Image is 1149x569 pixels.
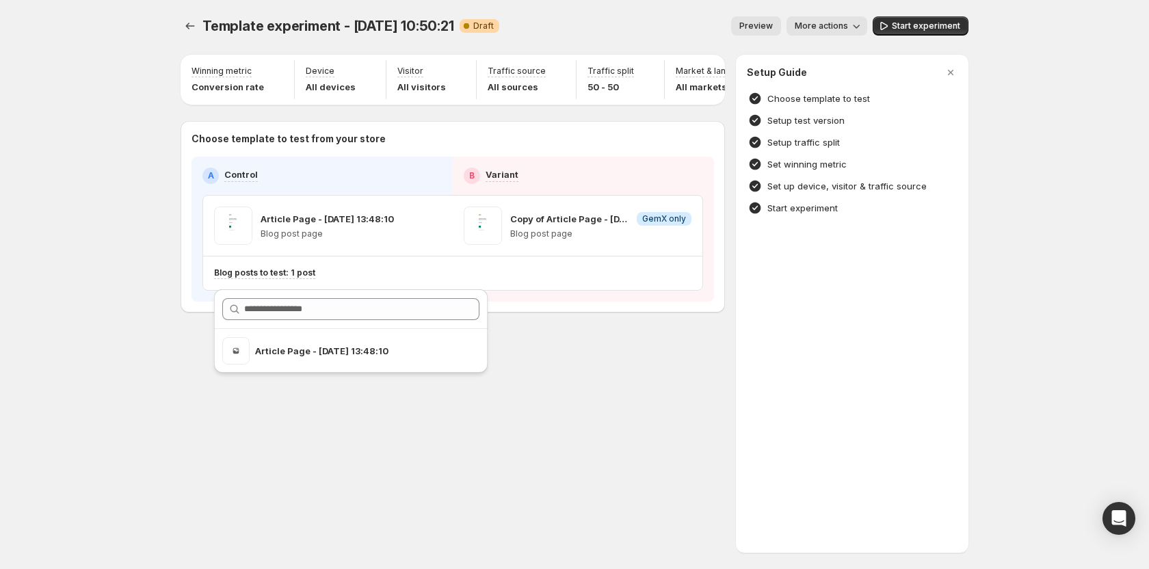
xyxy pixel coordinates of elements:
p: All markets [676,80,752,94]
p: Control [224,168,258,181]
h4: Setup traffic split [767,135,840,149]
h4: Setup test version [767,114,845,127]
p: Blog posts to test: 1 post [214,267,315,278]
button: Experiments [181,16,200,36]
h4: Set up device, visitor & traffic source [767,179,927,193]
button: Preview [731,16,781,36]
span: Start experiment [892,21,960,31]
p: Copy of Article Page - [DATE] 13:48:10 [510,212,631,226]
h3: Setup Guide [747,66,807,79]
h4: Set winning metric [767,157,847,171]
p: Variant [486,168,518,181]
p: Traffic source [488,66,546,77]
h4: Choose template to test [767,92,870,105]
p: Device [306,66,334,77]
p: Blog post page [261,228,394,239]
p: Choose template to test from your store [191,132,714,146]
p: Conversion rate [191,80,264,94]
p: All sources [488,80,546,94]
p: All devices [306,80,356,94]
img: Copy of Article Page - Jul 11, 13:48:10 [464,207,502,245]
div: Open Intercom Messenger [1102,502,1135,535]
p: Blog post page [510,228,691,239]
button: More actions [787,16,867,36]
h2: B [469,170,475,181]
h2: A [208,170,214,181]
p: Traffic split [587,66,634,77]
p: 50 - 50 [587,80,634,94]
p: All visitors [397,80,446,94]
span: GemX only [642,213,686,224]
span: Template experiment - [DATE] 10:50:21 [202,18,454,34]
button: Start experiment [873,16,968,36]
p: Article Page - [DATE] 13:48:10 [255,344,436,358]
h4: Start experiment [767,201,838,215]
img: Article Page - Jul 11, 13:48:10 [214,207,252,245]
p: Visitor [397,66,423,77]
span: Preview [739,21,773,31]
img: Article Page - Jul 11, 13:48:10 [222,337,250,365]
p: Article Page - [DATE] 13:48:10 [261,212,394,226]
span: Draft [473,21,494,31]
span: More actions [795,21,848,31]
p: Market & language [676,66,752,77]
p: Winning metric [191,66,252,77]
